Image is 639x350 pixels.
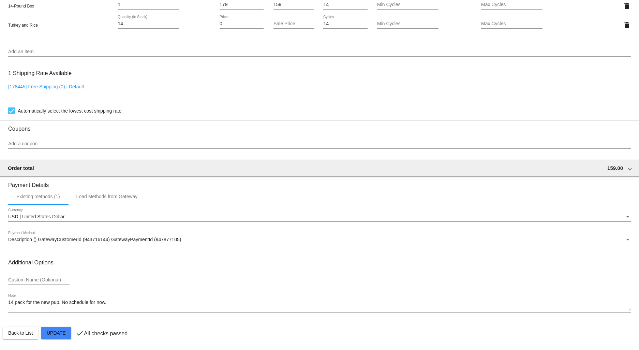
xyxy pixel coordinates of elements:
[481,2,543,8] input: Max Cycles
[8,66,72,81] h3: 1 Shipping Rate Available
[8,84,84,89] a: [178445] Free Shipping (0) | Default
[8,277,70,283] input: Custom Name (Optional)
[377,2,439,8] input: Min Cycles
[118,2,179,8] input: Quantity (In Stock)
[8,330,33,336] span: Back to List
[8,237,181,242] span: Description () GatewayCustomerId (943716144) GatewayPaymentId (947877105)
[8,237,631,243] mat-select: Payment Method
[41,327,71,339] button: Update
[8,120,631,132] h3: Coupons
[47,330,66,336] span: Update
[481,21,543,27] input: Max Cycles
[623,21,631,29] mat-icon: delete
[8,23,38,28] span: Turkey and Rice
[76,194,138,199] div: Load Methods from Gateway
[323,2,367,8] input: Cycles
[220,2,264,8] input: Price
[8,214,64,219] span: USD | United States Dollar
[76,329,84,337] mat-icon: check
[273,2,314,8] input: Sale Price
[118,21,179,27] input: Quantity (In Stock)
[3,327,38,339] button: Back to List
[377,21,439,27] input: Min Cycles
[8,259,631,266] h3: Additional Options
[8,165,34,171] span: Order total
[607,165,623,171] span: 159.00
[84,331,128,337] p: All checks passed
[8,214,631,220] mat-select: Currency
[16,194,60,199] div: Existing methods (1)
[8,177,631,188] h3: Payment Details
[18,107,121,115] span: Automatically select the lowest cost shipping rate
[8,49,631,55] input: Add an item
[8,141,631,147] input: Add a coupon
[8,4,34,9] span: 14-Pound Box
[623,2,631,10] mat-icon: delete
[273,21,314,27] input: Sale Price
[220,21,264,27] input: Price
[323,21,367,27] input: Cycles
